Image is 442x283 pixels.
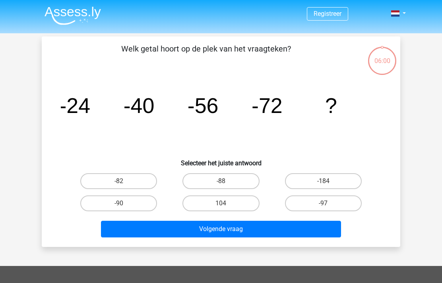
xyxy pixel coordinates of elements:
[285,195,362,211] label: -97
[54,43,358,67] p: Welk getal hoort op de plek van het vraagteken?
[285,173,362,189] label: -184
[80,195,157,211] label: -90
[182,173,259,189] label: -88
[367,46,397,66] div: 06:00
[124,94,155,117] tspan: -40
[252,94,283,117] tspan: -72
[59,94,90,117] tspan: -24
[80,173,157,189] label: -82
[182,195,259,211] label: 104
[188,94,219,117] tspan: -56
[101,221,341,237] button: Volgende vraag
[314,10,341,17] a: Registreer
[45,6,101,25] img: Assessly
[325,94,337,117] tspan: ?
[54,153,388,167] h6: Selecteer het juiste antwoord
